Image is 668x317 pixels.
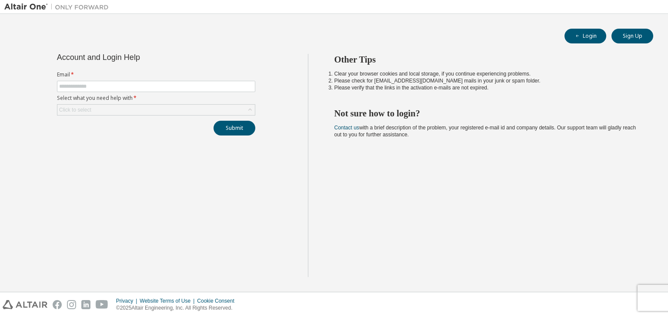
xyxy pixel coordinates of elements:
li: Please check for [EMAIL_ADDRESS][DOMAIN_NAME] mails in your junk or spam folder. [334,77,638,84]
div: Website Terms of Use [140,297,197,304]
img: youtube.svg [96,300,108,309]
li: Clear your browser cookies and local storage, if you continue experiencing problems. [334,70,638,77]
div: Cookie Consent [197,297,239,304]
label: Email [57,71,255,78]
img: altair_logo.svg [3,300,47,309]
img: Altair One [4,3,113,11]
div: Click to select [57,105,255,115]
button: Sign Up [611,29,653,43]
p: © 2025 Altair Engineering, Inc. All Rights Reserved. [116,304,240,312]
img: facebook.svg [53,300,62,309]
button: Login [564,29,606,43]
a: Contact us [334,125,359,131]
button: Submit [214,121,255,135]
label: Select what you need help with [57,95,255,102]
h2: Other Tips [334,54,638,65]
li: Please verify that the links in the activation e-mails are not expired. [334,84,638,91]
div: Account and Login Help [57,54,216,61]
div: Privacy [116,297,140,304]
h2: Not sure how to login? [334,108,638,119]
div: Click to select [59,106,91,113]
img: linkedin.svg [81,300,90,309]
img: instagram.svg [67,300,76,309]
span: with a brief description of the problem, your registered e-mail id and company details. Our suppo... [334,125,636,138]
